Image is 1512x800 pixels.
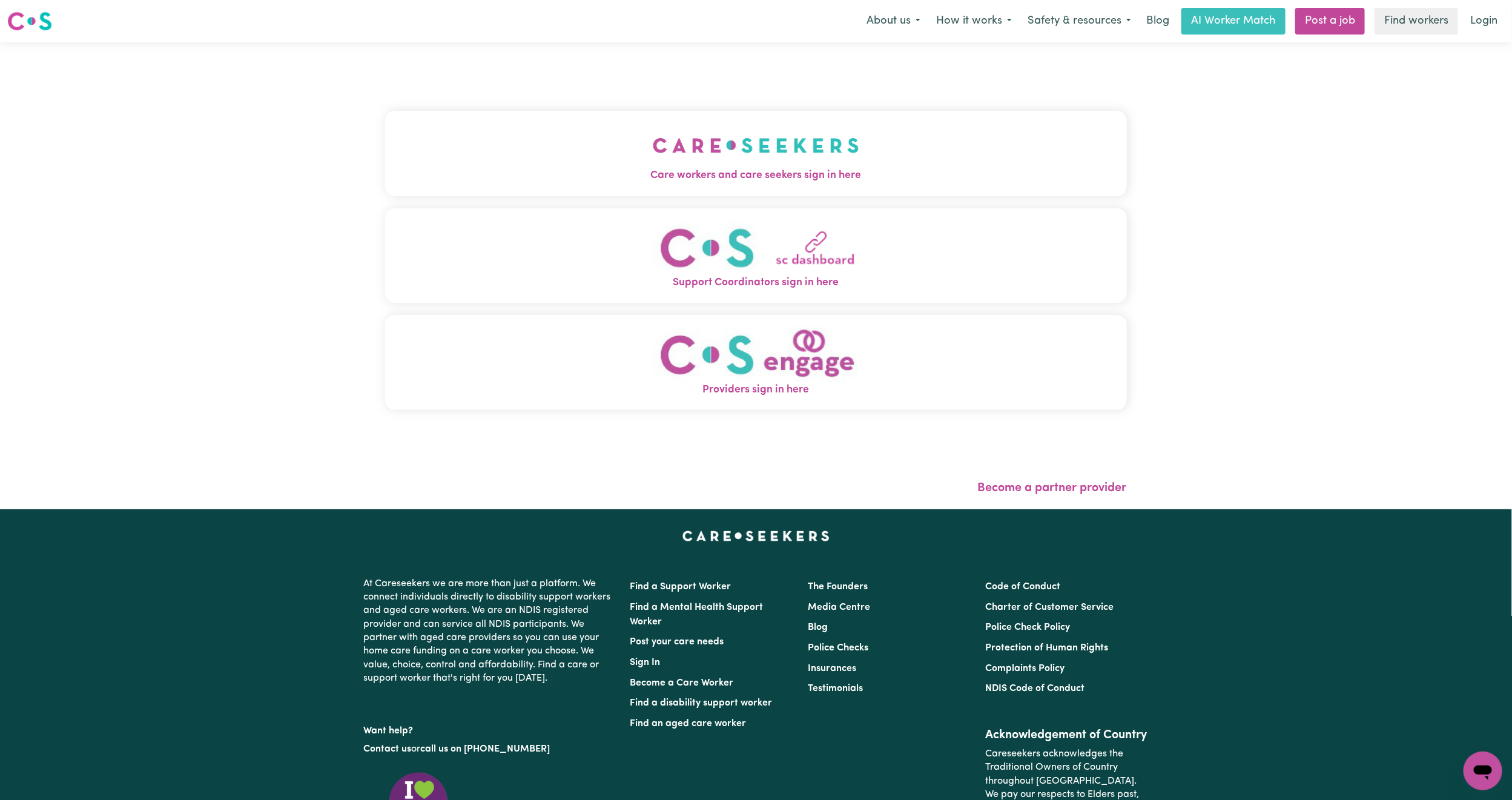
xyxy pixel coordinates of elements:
iframe: Button to launch messaging window, conversation in progress [1464,752,1502,790]
a: Testimonials [808,684,863,693]
a: call us on [PHONE_NUMBER] [421,744,550,754]
a: Complaints Policy [985,664,1065,673]
a: Sign In [630,658,661,667]
p: At Careseekers we are more than just a platform. We connect individuals directly to disability su... [364,572,616,690]
a: Protection of Human Rights [985,643,1108,653]
a: Find an aged care worker [630,719,747,729]
span: Providers sign in here [385,382,1127,398]
a: Find a disability support worker [630,698,773,708]
button: Providers sign in here [385,315,1127,410]
p: or [364,738,616,761]
button: How it works [928,8,1020,34]
a: Insurances [808,664,856,673]
a: Police Check Policy [985,623,1070,632]
a: Media Centre [808,603,870,612]
a: Login [1463,8,1505,35]
a: Blog [808,623,828,632]
button: Care workers and care seekers sign in here [385,111,1127,196]
button: Support Coordinators sign in here [385,208,1127,303]
p: Want help? [364,719,616,738]
a: Become a partner provider [978,482,1127,494]
img: Careseekers logo [7,10,52,32]
h2: Acknowledgement of Country [985,728,1148,742]
a: Code of Conduct [985,582,1060,592]
a: AI Worker Match [1181,8,1286,35]
a: Charter of Customer Service [985,603,1114,612]
a: Careseekers home page [682,531,830,541]
a: Post a job [1295,8,1365,35]
button: Safety & resources [1020,8,1139,34]
a: NDIS Code of Conduct [985,684,1084,693]
a: Become a Care Worker [630,678,734,688]
a: Post your care needs [630,637,724,647]
a: Find workers [1375,8,1458,35]
a: Blog [1139,8,1177,35]
span: Support Coordinators sign in here [385,275,1127,291]
a: The Founders [808,582,868,592]
a: Contact us [364,744,412,754]
a: Careseekers logo [7,7,52,35]
a: Find a Support Worker [630,582,731,592]
a: Find a Mental Health Support Worker [630,603,764,627]
button: About us [859,8,928,34]
span: Care workers and care seekers sign in here [385,168,1127,183]
a: Police Checks [808,643,868,653]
